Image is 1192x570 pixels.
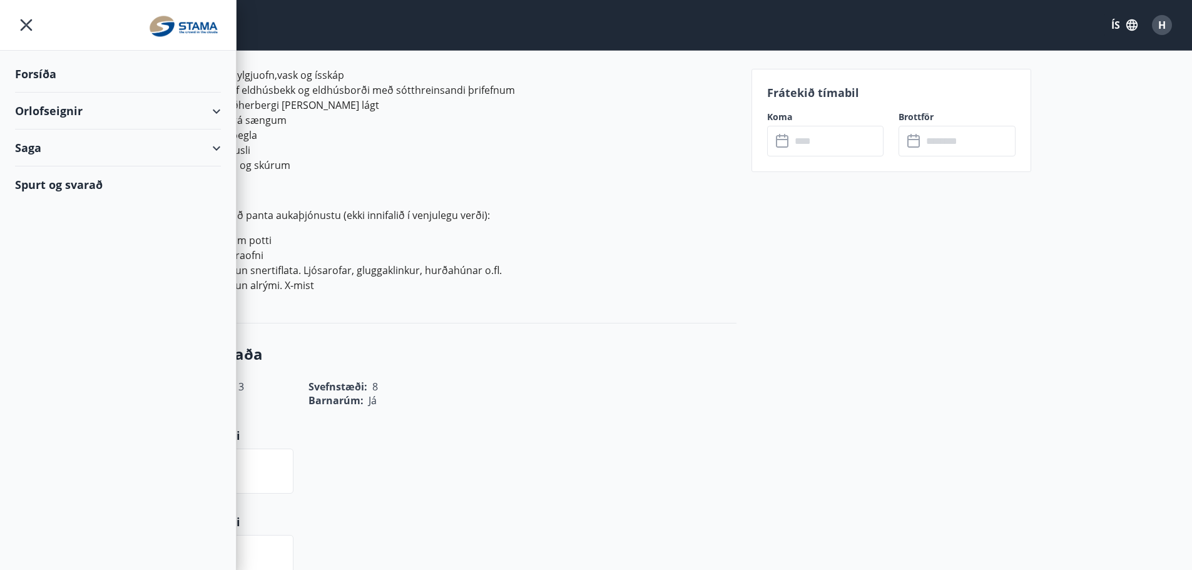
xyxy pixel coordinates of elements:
div: Forsíða [15,56,221,93]
div: Orlofseignir [15,93,221,130]
button: H [1147,10,1177,40]
li: Þurrkum af eldhúsbekk og eldhúsborði með sótthreinsandi þrifefnum [186,83,736,98]
li: Sótthreinsun alrými. X-mist [186,278,736,293]
li: Þrif á heitum potti [186,233,736,248]
li: Þrífum örbylgjuofn,vask og ísskáp [186,68,736,83]
p: Svefnherbergi [161,427,736,444]
li: Pússum spegla [186,128,736,143]
label: Koma [767,111,884,123]
div: Saga [15,130,221,166]
img: union_logo [146,14,221,39]
span: H [1158,18,1166,32]
li: O.fl. [186,53,736,68]
p: Frátekið tímabil [767,84,1016,101]
button: menu [15,14,38,36]
p: Svefnherbergi [161,514,736,530]
li: Sótthreinsun snertiflata. Ljósarofar, gluggaklinkur, hurðahúnar o.fl. [186,263,736,278]
li: Þrífum baðherbergi [PERSON_NAME] lágt [186,98,736,113]
span: Barnarúm : [308,394,364,407]
li: Ryksjúgum og skúrum [186,158,736,173]
div: Spurt og svarað [15,166,221,203]
span: Já [369,394,377,407]
button: ÍS [1104,14,1144,36]
li: Göngum frá sængum [186,113,736,128]
label: Brottför [899,111,1016,123]
h3: Svefnaðstaða [161,344,736,365]
p: Einnig er hægt að panta aukaþjónustu (ekki innifalið í venjulegu verði): [161,208,736,223]
p: Verð: 16.900 kr. [161,183,736,198]
li: Þrif á bakaraofni [186,248,736,263]
li: Hendum rusli [186,143,736,158]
